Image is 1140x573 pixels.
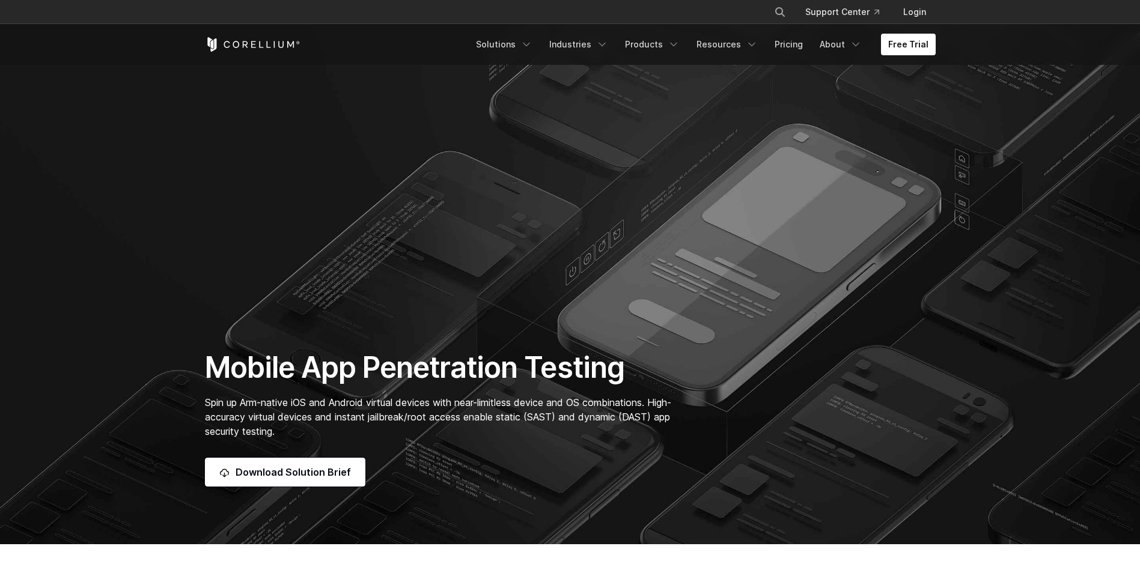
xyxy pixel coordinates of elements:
[205,350,684,386] h1: Mobile App Penetration Testing
[205,37,300,52] a: Corellium Home
[236,465,351,479] span: Download Solution Brief
[881,34,936,55] a: Free Trial
[760,1,936,23] div: Navigation Menu
[469,34,936,55] div: Navigation Menu
[894,1,936,23] a: Login
[542,34,615,55] a: Industries
[205,396,671,437] span: Spin up Arm-native iOS and Android virtual devices with near-limitless device and OS combinations...
[469,34,540,55] a: Solutions
[205,458,365,487] a: Download Solution Brief
[812,34,869,55] a: About
[796,1,889,23] a: Support Center
[767,34,810,55] a: Pricing
[618,34,687,55] a: Products
[689,34,765,55] a: Resources
[769,1,791,23] button: Search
